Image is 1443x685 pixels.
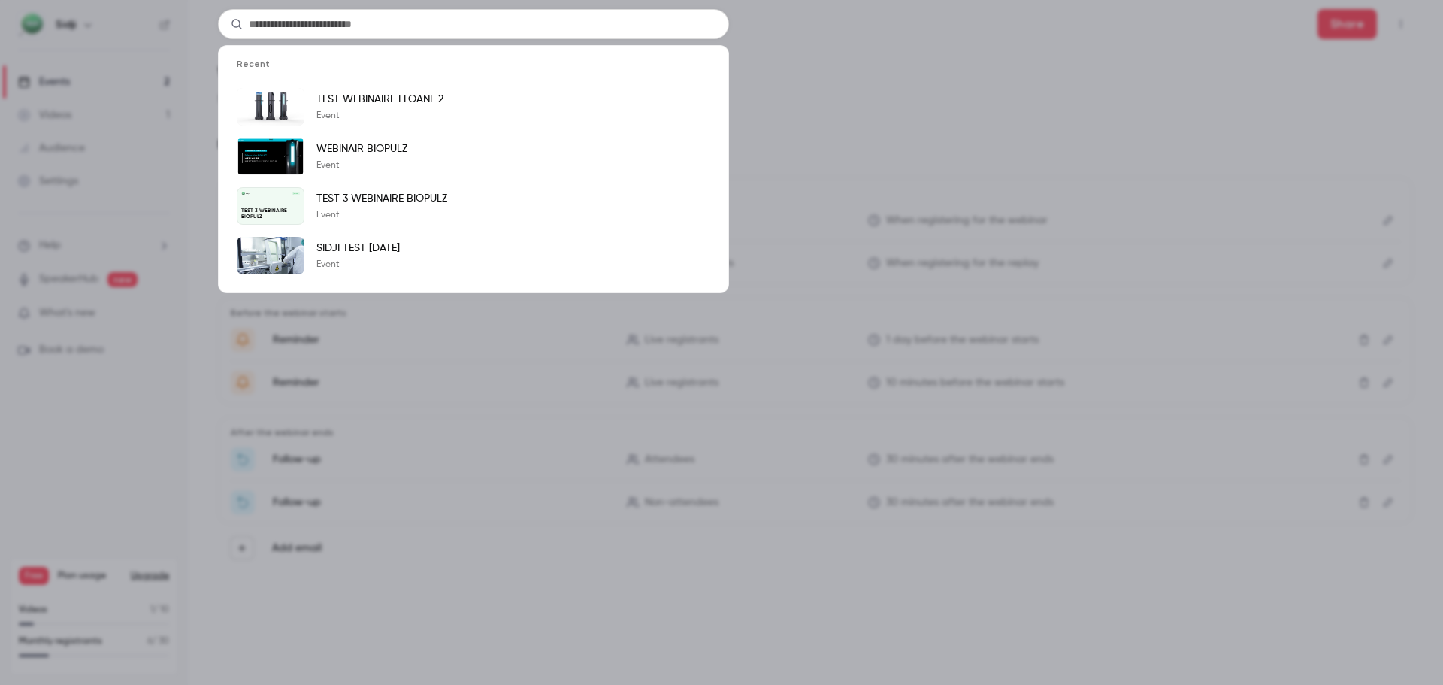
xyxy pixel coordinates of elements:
[237,88,304,126] img: TEST WEBINAIRE ELOANE 2
[316,259,400,271] p: Event
[219,58,728,82] li: Recent
[316,110,443,122] p: Event
[237,237,304,274] img: SIDJI TEST 24 sept
[246,192,250,195] p: Sidji
[316,141,407,156] p: WEBINAIR BIOPULZ
[316,209,447,221] p: Event
[316,191,447,206] p: TEST 3 WEBINAIRE BIOPULZ
[316,241,400,256] p: SIDJI TEST [DATE]
[241,192,244,195] img: TEST 3 WEBINAIRE BIOPULZ
[316,159,407,171] p: Event
[292,192,300,195] span: [DATE]
[241,208,300,220] p: TEST 3 WEBINAIRE BIOPULZ
[237,138,304,175] img: WEBINAIR BIOPULZ
[316,92,443,107] p: TEST WEBINAIRE ELOANE 2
